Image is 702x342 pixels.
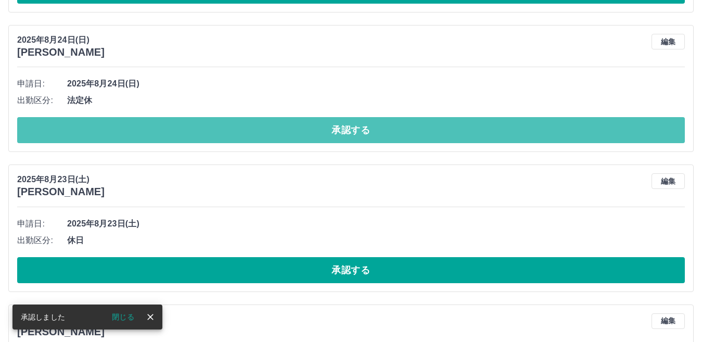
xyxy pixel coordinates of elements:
[17,34,105,46] p: 2025年8月24日(日)
[21,308,65,326] div: 承認しました
[104,309,143,325] button: 閉じる
[652,313,685,329] button: 編集
[67,78,685,90] span: 2025年8月24日(日)
[652,34,685,49] button: 編集
[17,257,685,283] button: 承認する
[17,186,105,198] h3: [PERSON_NAME]
[67,218,685,230] span: 2025年8月23日(土)
[17,234,67,247] span: 出勤区分:
[17,218,67,230] span: 申請日:
[17,78,67,90] span: 申請日:
[17,117,685,143] button: 承認する
[143,309,158,325] button: close
[17,94,67,107] span: 出勤区分:
[17,46,105,58] h3: [PERSON_NAME]
[67,94,685,107] span: 法定休
[67,234,685,247] span: 休日
[17,326,105,338] h3: [PERSON_NAME]
[17,173,105,186] p: 2025年8月23日(土)
[652,173,685,189] button: 編集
